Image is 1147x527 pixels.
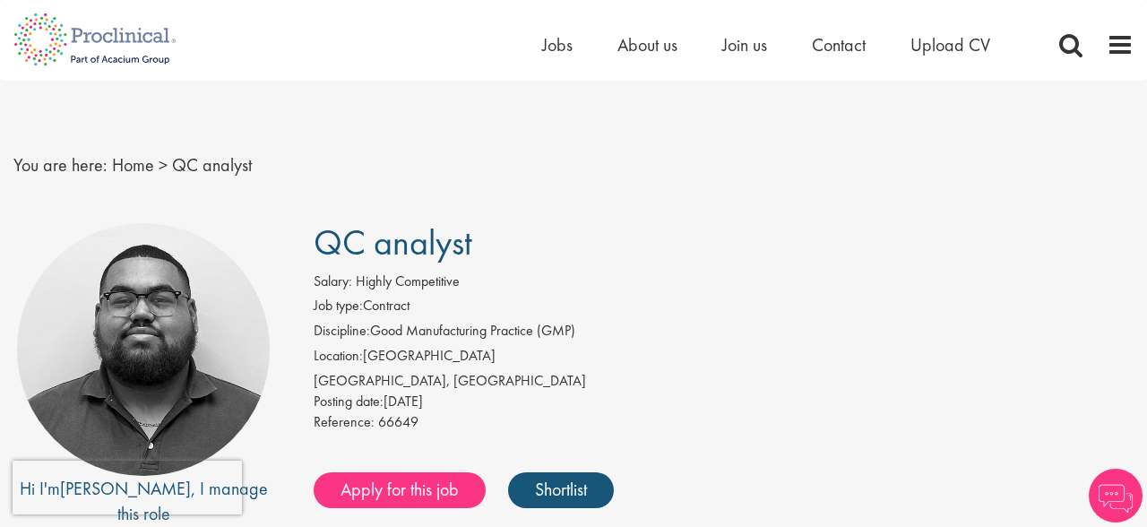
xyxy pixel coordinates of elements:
[314,472,486,508] a: Apply for this job
[378,412,418,431] span: 66649
[812,33,866,56] a: Contact
[314,346,363,367] label: Location:
[314,321,370,341] label: Discipline:
[356,272,460,290] span: Highly Competitive
[13,461,242,514] iframe: reCAPTCHA
[1089,469,1143,523] img: Chatbot
[314,392,384,410] span: Posting date:
[13,153,108,177] span: You are here:
[314,412,375,433] label: Reference:
[314,371,1134,392] div: [GEOGRAPHIC_DATA], [GEOGRAPHIC_DATA]
[722,33,767,56] a: Join us
[159,153,168,177] span: >
[542,33,573,56] a: Jobs
[314,296,1134,321] li: Contract
[17,223,270,476] img: imeage of recruiter Ashley Bennett
[314,220,472,265] span: QC analyst
[172,153,252,177] span: QC analyst
[910,33,990,56] a: Upload CV
[314,296,363,316] label: Job type:
[314,321,1134,346] li: Good Manufacturing Practice (GMP)
[314,346,1134,371] li: [GEOGRAPHIC_DATA]
[314,392,1134,412] div: [DATE]
[617,33,677,56] a: About us
[112,153,154,177] a: breadcrumb link
[508,472,614,508] a: Shortlist
[314,272,352,292] label: Salary:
